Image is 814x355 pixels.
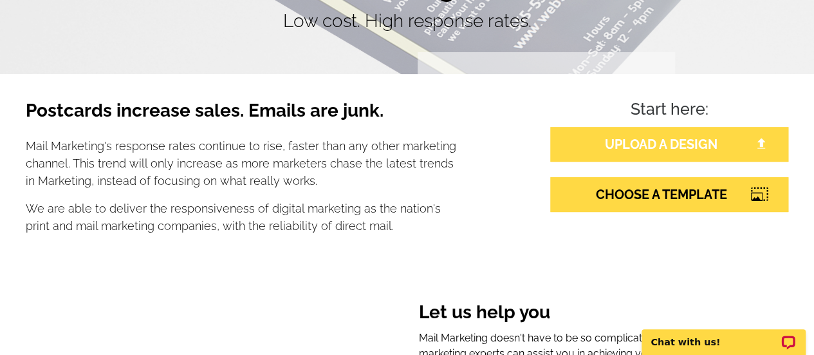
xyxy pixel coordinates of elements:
img: file-upload-white.png [755,138,767,149]
h3: Postcards increase sales. Emails are junk. [26,100,463,132]
a: CHOOSE A TEMPLATE [550,177,788,212]
p: Mail Marketing's response rates continue to rise, faster than any other marketing channel. This t... [26,137,463,189]
iframe: LiveChat chat widget [633,314,814,355]
a: UPLOAD A DESIGN [550,127,788,162]
p: Low cost. High response rates. [26,8,788,35]
p: We are able to deliver the responsiveness of digital marketing as the nation's print and mail mar... [26,200,463,235]
h4: Start here: [550,100,788,122]
h3: Let us help you [419,302,707,326]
